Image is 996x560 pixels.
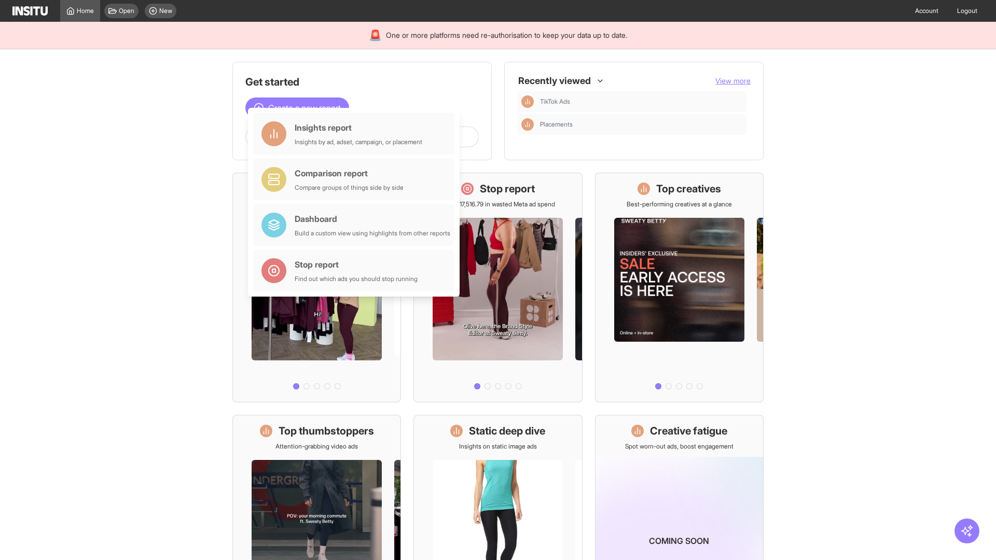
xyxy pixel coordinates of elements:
h1: Stop report [480,181,535,196]
p: Save £17,516.79 in wasted Meta ad spend [441,200,555,208]
div: Insights report [295,121,422,134]
h1: Get started [245,75,479,89]
div: 🚨 [369,28,382,43]
div: Find out which ads you should stop running [295,275,418,283]
h1: Static deep dive [469,424,545,438]
span: Home [77,7,94,15]
button: View more [715,76,751,86]
span: One or more platforms need re-authorisation to keep your data up to date. [386,30,627,40]
a: Stop reportSave £17,516.79 in wasted Meta ad spend [413,173,582,402]
div: Stop report [295,258,418,271]
img: Logo [12,6,48,16]
a: Top creativesBest-performing creatives at a glance [595,173,764,402]
div: Dashboard [295,213,450,225]
span: TikTok Ads [540,97,570,106]
p: Insights on static image ads [459,442,537,451]
div: Comparison report [295,167,404,179]
span: TikTok Ads [540,97,742,106]
h1: Top thumbstoppers [279,424,374,438]
div: Build a custom view using highlights from other reports [295,229,450,237]
a: What's live nowSee all active ads instantly [232,173,401,402]
span: Placements [540,120,573,129]
span: View more [715,76,751,85]
div: Compare groups of things side by side [295,184,404,192]
div: Insights [521,95,534,108]
span: Placements [540,120,742,129]
button: Create a new report [245,97,349,118]
span: New [159,7,172,15]
p: Attention-grabbing video ads [275,442,358,451]
span: Open [119,7,134,15]
h1: Top creatives [656,181,721,196]
p: Best-performing creatives at a glance [627,200,732,208]
span: Create a new report [268,102,341,114]
div: Insights by ad, adset, campaign, or placement [295,138,422,146]
div: Insights [521,118,534,131]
